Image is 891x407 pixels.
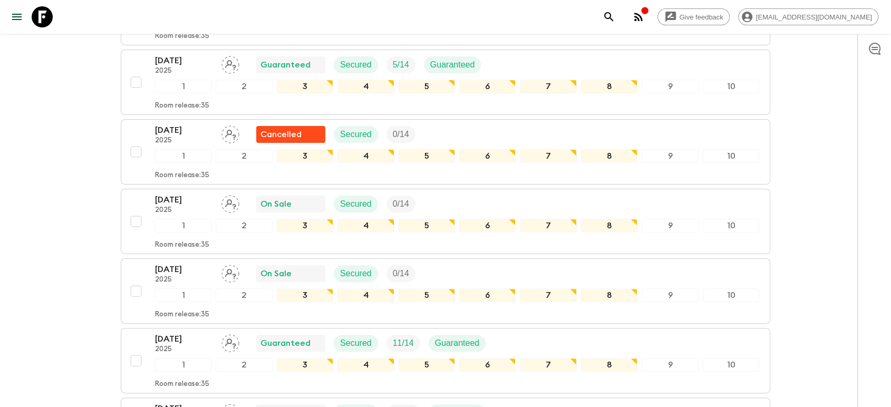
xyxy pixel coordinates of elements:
[399,149,455,163] div: 5
[121,258,770,324] button: [DATE]2025Assign pack leaderOn SaleSecuredTrip Fill12345678910Room release:35
[399,219,455,232] div: 5
[155,345,213,354] p: 2025
[337,219,394,232] div: 4
[221,198,239,207] span: Assign pack leader
[459,149,516,163] div: 6
[216,219,272,232] div: 2
[337,288,394,302] div: 4
[642,288,698,302] div: 9
[121,119,770,185] button: [DATE]2025Assign pack leaderFlash Pack cancellationSecuredTrip Fill12345678910Room release:35
[520,288,576,302] div: 7
[393,59,409,71] p: 5 / 14
[340,337,372,350] p: Secured
[399,358,455,372] div: 5
[581,80,637,93] div: 8
[581,288,637,302] div: 8
[121,189,770,254] button: [DATE]2025Assign pack leaderOn SaleSecuredTrip Fill12345678910Room release:35
[581,219,637,232] div: 8
[430,59,475,71] p: Guaranteed
[155,206,213,215] p: 2025
[260,128,302,141] p: Cancelled
[155,54,213,67] p: [DATE]
[155,276,213,284] p: 2025
[260,59,311,71] p: Guaranteed
[334,126,378,143] div: Secured
[260,267,292,280] p: On Sale
[155,102,209,110] p: Room release: 35
[393,198,409,210] p: 0 / 14
[674,13,729,21] span: Give feedback
[155,263,213,276] p: [DATE]
[260,337,311,350] p: Guaranteed
[340,128,372,141] p: Secured
[337,80,394,93] div: 4
[520,219,576,232] div: 7
[121,328,770,393] button: [DATE]2025Assign pack leaderGuaranteedSecuredTrip FillGuaranteed12345678910Room release:35
[642,80,698,93] div: 9
[221,337,239,346] span: Assign pack leader
[703,288,759,302] div: 10
[386,335,420,352] div: Trip Fill
[155,32,209,41] p: Room release: 35
[221,129,239,137] span: Assign pack leader
[155,219,211,232] div: 1
[459,80,516,93] div: 6
[155,333,213,345] p: [DATE]
[216,80,272,93] div: 2
[260,198,292,210] p: On Sale
[277,219,333,232] div: 3
[221,268,239,276] span: Assign pack leader
[598,6,619,27] button: search adventures
[334,196,378,212] div: Secured
[642,149,698,163] div: 9
[393,337,414,350] p: 11 / 14
[386,196,415,212] div: Trip Fill
[277,80,333,93] div: 3
[642,219,698,232] div: 9
[334,56,378,73] div: Secured
[216,358,272,372] div: 2
[155,67,213,75] p: 2025
[459,288,516,302] div: 6
[337,149,394,163] div: 4
[256,126,325,143] div: Flash Pack cancellation
[386,126,415,143] div: Trip Fill
[435,337,480,350] p: Guaranteed
[520,149,576,163] div: 7
[459,358,516,372] div: 6
[642,358,698,372] div: 9
[155,288,211,302] div: 1
[155,80,211,93] div: 1
[703,149,759,163] div: 10
[221,59,239,67] span: Assign pack leader
[216,288,272,302] div: 2
[657,8,730,25] a: Give feedback
[337,358,394,372] div: 4
[155,380,209,389] p: Room release: 35
[277,288,333,302] div: 3
[6,6,27,27] button: menu
[334,265,378,282] div: Secured
[393,128,409,141] p: 0 / 14
[581,358,637,372] div: 8
[216,149,272,163] div: 2
[459,219,516,232] div: 6
[340,267,372,280] p: Secured
[520,80,576,93] div: 7
[750,13,878,21] span: [EMAIL_ADDRESS][DOMAIN_NAME]
[155,171,209,180] p: Room release: 35
[334,335,378,352] div: Secured
[738,8,878,25] div: [EMAIL_ADDRESS][DOMAIN_NAME]
[155,137,213,145] p: 2025
[155,149,211,163] div: 1
[520,358,576,372] div: 7
[155,193,213,206] p: [DATE]
[703,358,759,372] div: 10
[703,80,759,93] div: 10
[393,267,409,280] p: 0 / 14
[399,80,455,93] div: 5
[277,358,333,372] div: 3
[386,56,415,73] div: Trip Fill
[581,149,637,163] div: 8
[155,124,213,137] p: [DATE]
